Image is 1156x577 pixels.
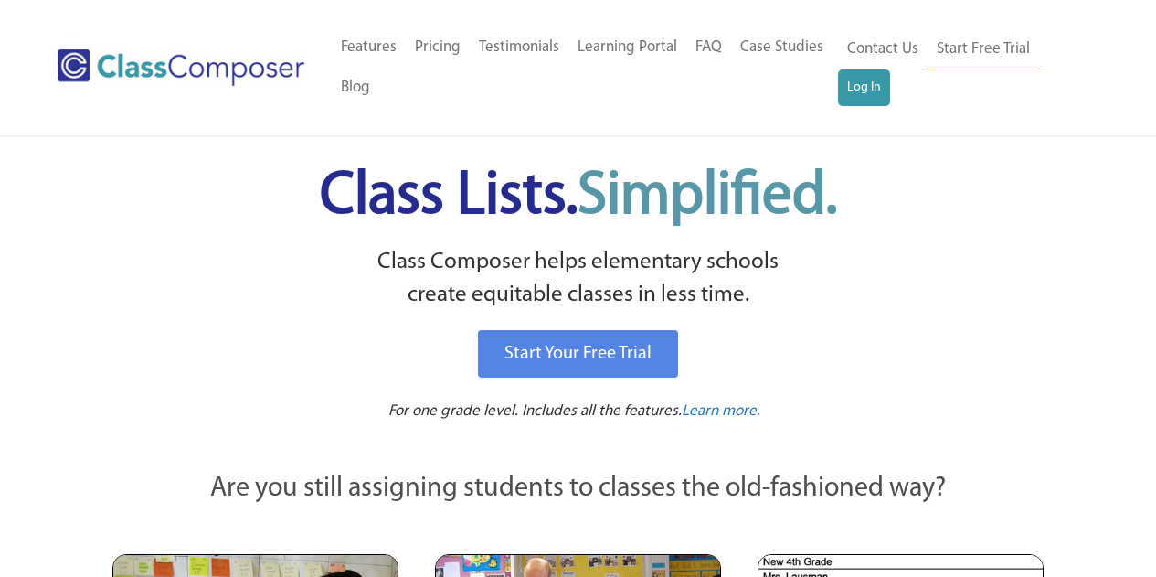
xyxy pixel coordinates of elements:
a: Contact Us [838,29,928,69]
span: For one grade level. Includes all the features. [388,403,682,419]
span: Simplified. [578,167,837,227]
p: Are you still assigning students to classes the old-fashioned way? [112,469,1045,509]
span: Start Your Free Trial [504,345,652,363]
a: Learning Portal [568,27,686,68]
a: Testimonials [470,27,568,68]
a: Start Your Free Trial [478,330,678,378]
span: Class Lists. [320,167,837,227]
a: FAQ [686,27,731,68]
nav: Header Menu [838,29,1085,106]
a: Learn more. [682,401,760,423]
a: Blog [332,68,379,108]
p: Class Composer helps elementary schools create equitable classes in less time. [110,246,1047,313]
img: Class Composer [58,49,304,86]
a: Features [332,27,406,68]
a: Start Free Trial [928,29,1039,70]
span: Learn more. [682,403,760,419]
a: Pricing [406,27,470,68]
nav: Header Menu [332,27,838,108]
a: Case Studies [731,27,833,68]
a: Log In [838,69,890,106]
